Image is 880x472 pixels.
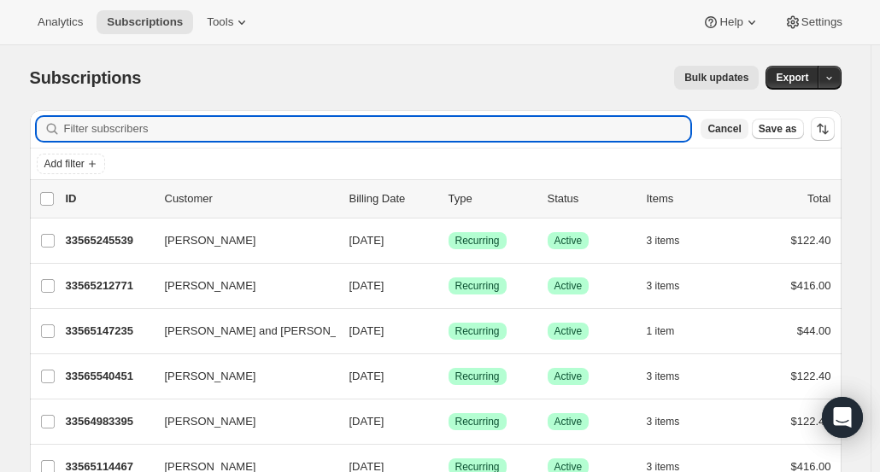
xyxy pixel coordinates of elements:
[554,279,583,293] span: Active
[66,190,831,207] div: IDCustomerBilling DateTypeStatusItemsTotal
[455,370,500,383] span: Recurring
[66,229,831,253] div: 33565245539[PERSON_NAME][DATE]SuccessRecurringSuccessActive3 items$122.40
[647,370,680,383] span: 3 items
[165,323,373,340] span: [PERSON_NAME] and [PERSON_NAME]
[165,277,256,294] span: [PERSON_NAME]
[766,66,818,90] button: Export
[692,10,770,34] button: Help
[647,410,699,434] button: 3 items
[66,368,151,385] p: 33565540451
[30,68,142,87] span: Subscriptions
[165,190,336,207] p: Customer
[349,415,384,428] span: [DATE]
[554,415,583,428] span: Active
[38,15,83,29] span: Analytics
[647,274,699,298] button: 3 items
[455,234,500,248] span: Recurring
[791,234,831,247] span: $122.40
[66,364,831,388] div: 33565540451[PERSON_NAME][DATE]SuccessRecurringSuccessActive3 items$122.40
[774,10,853,34] button: Settings
[811,117,835,141] button: Sort the results
[647,364,699,388] button: 3 items
[707,122,741,136] span: Cancel
[44,157,85,171] span: Add filter
[647,324,675,338] span: 1 item
[797,324,831,337] span: $44.00
[719,15,742,29] span: Help
[822,397,863,438] div: Open Intercom Messenger
[165,232,256,249] span: [PERSON_NAME]
[27,10,93,34] button: Analytics
[791,279,831,292] span: $416.00
[349,279,384,292] span: [DATE]
[647,190,732,207] div: Items
[776,71,808,84] span: Export
[165,368,256,385] span: [PERSON_NAME]
[674,66,759,90] button: Bulk updates
[64,117,691,141] input: Filter subscribers
[455,415,500,428] span: Recurring
[66,277,151,294] p: 33565212771
[207,15,233,29] span: Tools
[155,363,326,390] button: [PERSON_NAME]
[155,272,326,300] button: [PERSON_NAME]
[701,119,748,139] button: Cancel
[554,370,583,383] span: Active
[684,71,748,84] span: Bulk updates
[349,234,384,247] span: [DATE]
[554,324,583,338] span: Active
[66,323,151,340] p: 33565147235
[197,10,261,34] button: Tools
[349,190,435,207] p: Billing Date
[455,324,500,338] span: Recurring
[647,279,680,293] span: 3 items
[647,229,699,253] button: 3 items
[455,279,500,293] span: Recurring
[801,15,842,29] span: Settings
[66,274,831,298] div: 33565212771[PERSON_NAME][DATE]SuccessRecurringSuccessActive3 items$416.00
[155,408,326,435] button: [PERSON_NAME]
[791,415,831,428] span: $122.40
[647,234,680,248] span: 3 items
[155,227,326,254] button: [PERSON_NAME]
[66,232,151,249] p: 33565245539
[66,413,151,430] p: 33564983395
[37,154,105,174] button: Add filter
[791,370,831,382] span: $122.40
[66,190,151,207] p: ID
[752,119,804,139] button: Save as
[554,234,583,248] span: Active
[647,415,680,428] span: 3 items
[155,318,326,345] button: [PERSON_NAME] and [PERSON_NAME]
[548,190,633,207] p: Status
[647,319,694,343] button: 1 item
[66,410,831,434] div: 33564983395[PERSON_NAME][DATE]SuccessRecurringSuccessActive3 items$122.40
[759,122,797,136] span: Save as
[349,324,384,337] span: [DATE]
[449,190,534,207] div: Type
[807,190,830,207] p: Total
[107,15,183,29] span: Subscriptions
[165,413,256,430] span: [PERSON_NAME]
[349,370,384,382] span: [DATE]
[66,319,831,343] div: 33565147235[PERSON_NAME] and [PERSON_NAME][DATE]SuccessRecurringSuccessActive1 item$44.00
[97,10,193,34] button: Subscriptions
